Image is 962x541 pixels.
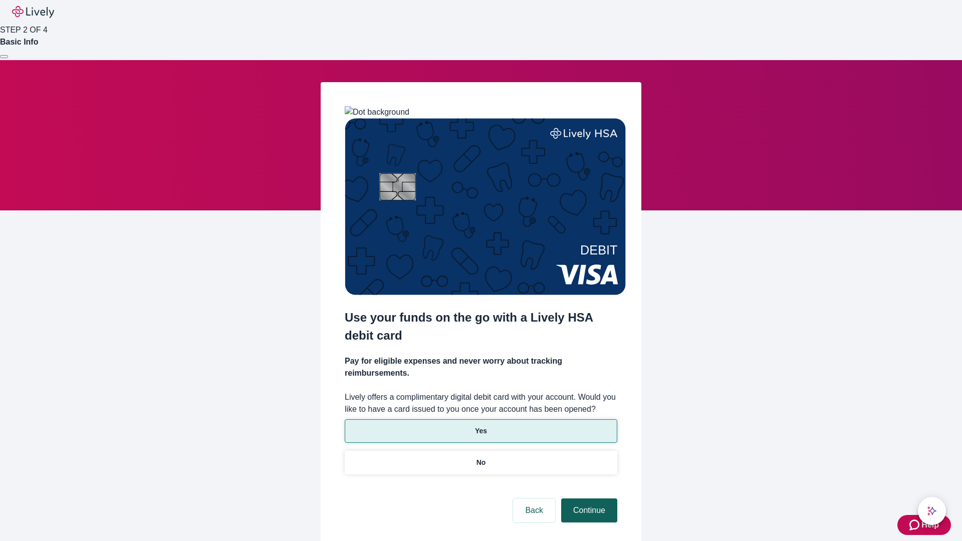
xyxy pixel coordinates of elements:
img: Debit card [345,118,626,295]
img: Lively [12,6,54,18]
svg: Lively AI Assistant [927,506,937,516]
p: No [476,457,486,468]
h4: Pay for eligible expenses and never worry about tracking reimbursements. [345,355,617,379]
p: Yes [475,426,487,436]
button: chat [918,497,946,525]
label: Lively offers a complimentary digital debit card with your account. Would you like to have a card... [345,391,617,415]
button: Yes [345,419,617,443]
button: Back [513,498,555,522]
button: No [345,451,617,474]
h2: Use your funds on the go with a Lively HSA debit card [345,309,617,345]
span: Help [921,519,939,531]
button: Zendesk support iconHelp [897,515,951,535]
img: Dot background [345,106,409,118]
svg: Zendesk support icon [909,519,921,531]
button: Continue [561,498,617,522]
